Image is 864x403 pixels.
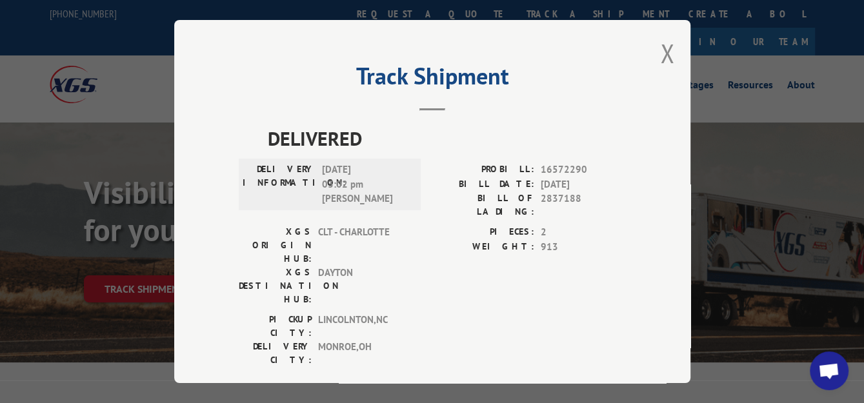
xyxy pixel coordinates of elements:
[318,225,405,266] span: CLT - CHARLOTTE
[660,36,674,70] button: Close modal
[541,192,626,219] span: 2837188
[318,313,405,340] span: LINCOLNTON , NC
[268,124,626,153] span: DELIVERED
[541,240,626,255] span: 913
[541,177,626,192] span: [DATE]
[322,162,409,206] span: [DATE] 03:02 pm [PERSON_NAME]
[432,240,534,255] label: WEIGHT:
[239,313,312,340] label: PICKUP CITY:
[318,266,405,306] span: DAYTON
[432,162,534,177] label: PROBILL:
[541,162,626,177] span: 16572290
[239,225,312,266] label: XGS ORIGIN HUB:
[318,340,405,367] span: MONROE , OH
[432,192,534,219] label: BILL OF LADING:
[541,225,626,240] span: 2
[239,266,312,306] label: XGS DESTINATION HUB:
[243,162,316,206] label: DELIVERY INFORMATION:
[810,351,849,390] div: Open chat
[239,67,626,92] h2: Track Shipment
[432,177,534,192] label: BILL DATE:
[239,340,312,367] label: DELIVERY CITY:
[432,225,534,240] label: PIECES:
